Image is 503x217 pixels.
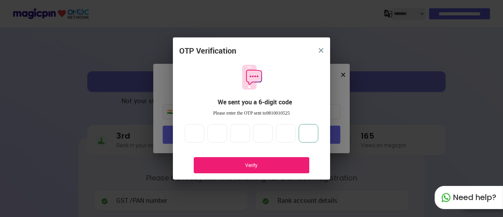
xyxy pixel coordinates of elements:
div: Verify [206,162,297,169]
div: Need help? [435,186,503,209]
div: OTP Verification [179,45,236,57]
button: close [314,43,328,57]
div: Please enter the OTP sent to 9810010525 [179,110,324,117]
img: whatapp_green.7240e66a.svg [441,193,451,202]
img: 8zTxi7IzMsfkYqyYgBgfvSHvmzQA9juT1O3mhMgBDT8p5s20zMZ2JbefE1IEBlkXHwa7wAFxGwdILBLhkAAAAASUVORK5CYII= [319,48,323,53]
img: otpMessageIcon.11fa9bf9.svg [238,64,265,91]
div: We sent you a 6-digit code [185,98,324,107]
